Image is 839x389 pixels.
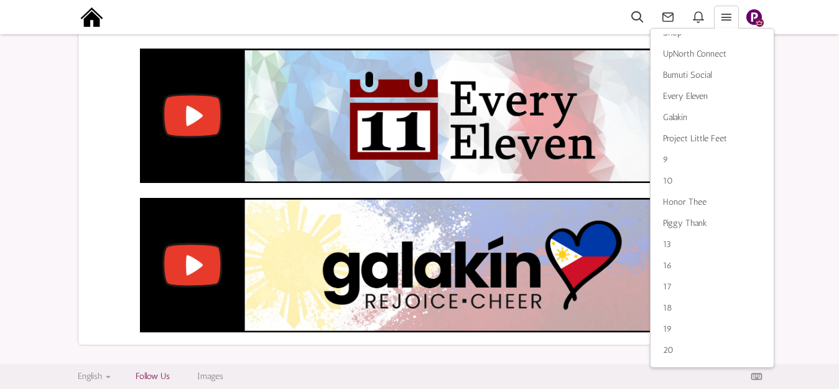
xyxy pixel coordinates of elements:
a: 9 [651,149,774,171]
a: Honor Thee [651,192,774,213]
a: Every Eleven [651,86,774,107]
a: Galakin [651,107,774,128]
span: 10 [663,176,673,186]
a: 19 [651,319,774,340]
a: Follow Us [136,371,170,382]
img: output-onlinepngtools%20-%202025-09-15T191211.976.png [78,3,106,31]
span: Bumuti Social [663,70,712,80]
a: Project Little Feet [651,128,774,149]
span: 18 [663,302,672,313]
span: UpNorth Connect [663,49,726,59]
span: English [78,371,102,382]
a: UpNorth Connect [651,44,774,65]
span: 16 [663,260,672,271]
img: Slide1.png [746,9,762,25]
span: 13 [663,239,671,250]
span: 9 [663,154,668,165]
a: 18 [651,298,774,319]
span: Project Little Feet [663,133,727,144]
a: Images [197,371,223,382]
span: Piggy Thank [663,218,707,228]
a: Bumuti Social [651,65,774,86]
span: Honor Thee [663,197,707,207]
a: 13 [651,234,774,255]
span: 17 [663,281,672,292]
a: 16 [651,255,774,276]
span: 19 [663,324,672,334]
span: Every Eleven [663,91,708,101]
a: Piggy Thank [651,213,774,234]
span: Galakin [663,112,687,123]
a: 20 [651,340,774,361]
span: 20 [663,345,674,355]
a: 17 [651,276,774,298]
a: 10 [651,171,774,192]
